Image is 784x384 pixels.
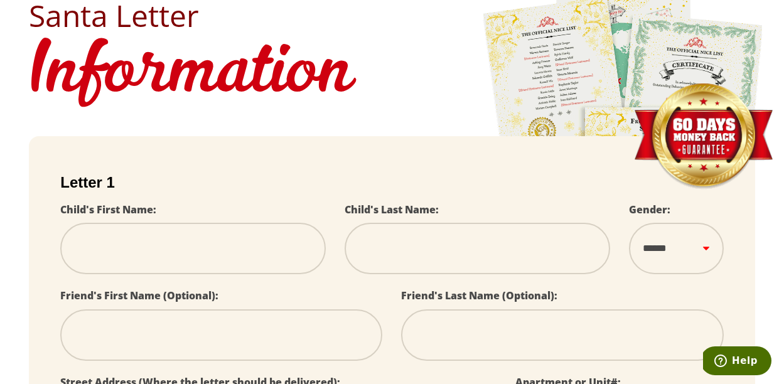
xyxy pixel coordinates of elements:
label: Child's Last Name: [345,203,439,216]
h1: Information [29,31,755,117]
h2: Letter 1 [60,174,724,191]
label: Friend's Last Name (Optional): [401,289,557,302]
img: Money Back Guarantee [633,83,774,190]
h2: Santa Letter [29,1,755,31]
label: Friend's First Name (Optional): [60,289,218,302]
iframe: Opens a widget where you can find more information [703,346,771,378]
label: Child's First Name: [60,203,156,216]
label: Gender: [629,203,670,216]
